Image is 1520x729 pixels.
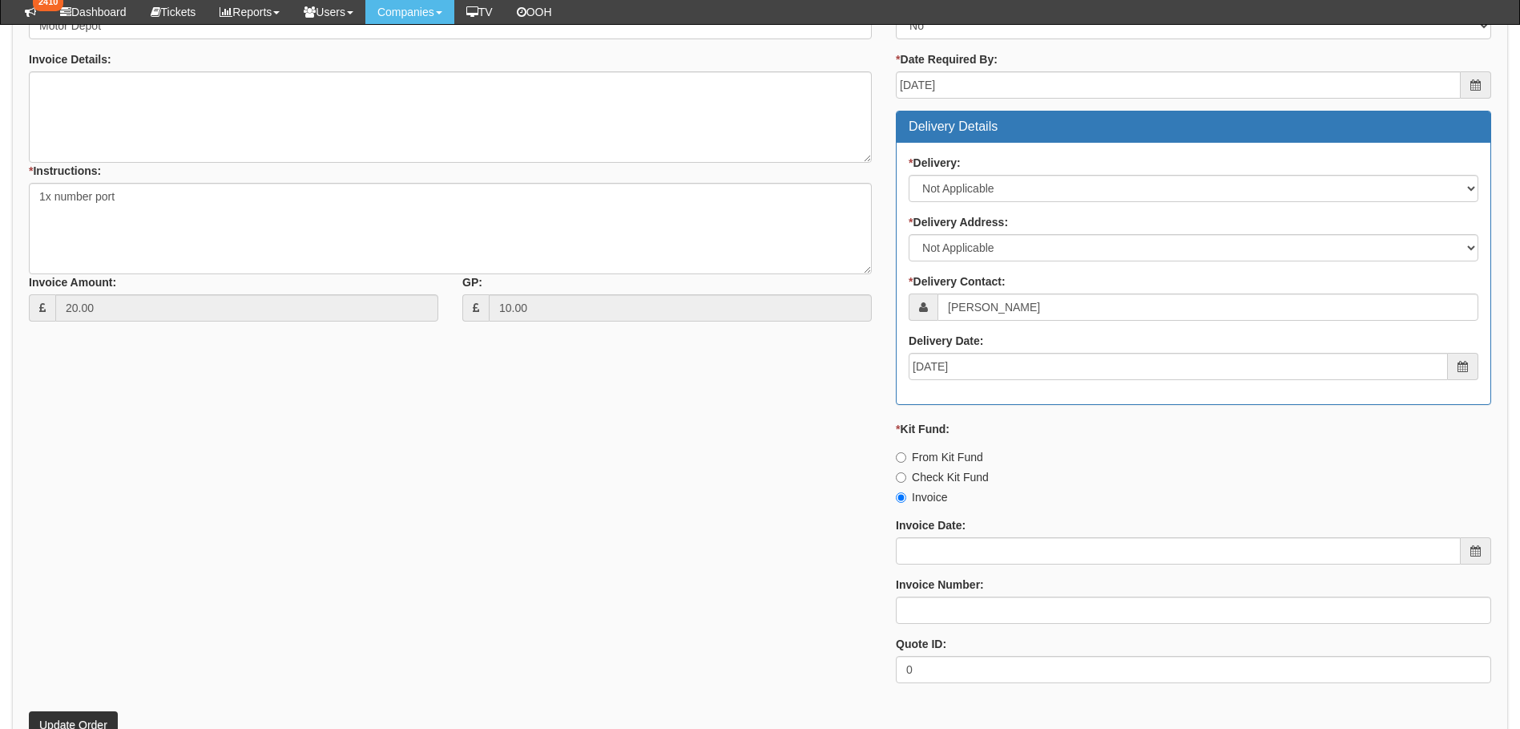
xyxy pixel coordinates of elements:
[896,449,983,465] label: From Kit Fund
[896,51,998,67] label: Date Required By:
[896,452,906,463] input: From Kit Fund
[909,155,961,171] label: Delivery:
[896,577,984,593] label: Invoice Number:
[909,214,1008,230] label: Delivery Address:
[909,333,983,349] label: Delivery Date:
[896,489,947,505] label: Invoice
[896,472,906,483] input: Check Kit Fund
[896,636,946,652] label: Quote ID:
[909,119,1478,134] h3: Delivery Details
[29,274,116,290] label: Invoice Amount:
[29,51,111,67] label: Invoice Details:
[896,421,949,437] label: Kit Fund:
[29,183,872,274] textarea: 1x number port
[896,469,989,485] label: Check Kit Fund
[896,517,966,533] label: Invoice Date:
[896,492,906,503] input: Invoice
[462,274,482,290] label: GP:
[29,163,101,179] label: Instructions:
[909,273,1006,290] label: Delivery Contact:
